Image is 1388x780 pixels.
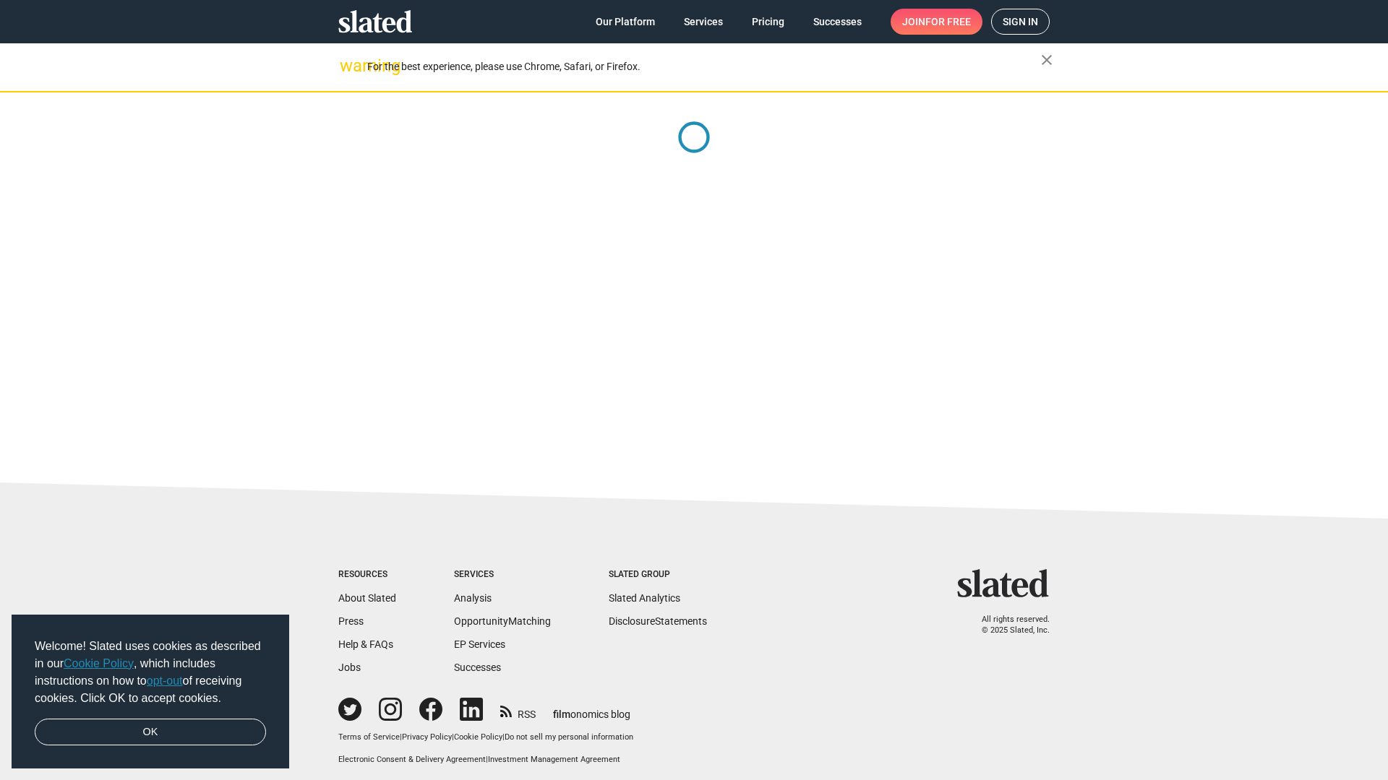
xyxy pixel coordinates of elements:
[147,675,183,687] a: opt-out
[454,732,502,742] a: Cookie Policy
[338,638,393,650] a: Help & FAQs
[454,592,492,604] a: Analysis
[64,657,134,669] a: Cookie Policy
[684,9,723,35] span: Services
[454,615,551,627] a: OpportunityMatching
[891,9,982,35] a: Joinfor free
[400,732,402,742] span: |
[1038,51,1055,69] mat-icon: close
[609,592,680,604] a: Slated Analytics
[596,9,655,35] span: Our Platform
[367,57,1041,77] div: For the best experience, please use Chrome, Safari, or Firefox.
[505,732,633,743] button: Do not sell my personal information
[553,696,630,721] a: filmonomics blog
[12,615,289,769] div: cookieconsent
[991,9,1050,35] a: Sign in
[925,9,971,35] span: for free
[553,708,570,720] span: film
[340,57,357,74] mat-icon: warning
[402,732,452,742] a: Privacy Policy
[902,9,971,35] span: Join
[35,638,266,707] span: Welcome! Slated uses cookies as described in our , which includes instructions on how to of recei...
[454,662,501,673] a: Successes
[338,755,486,764] a: Electronic Consent & Delivery Agreement
[488,755,620,764] a: Investment Management Agreement
[452,732,454,742] span: |
[500,699,536,721] a: RSS
[672,9,734,35] a: Services
[609,615,707,627] a: DisclosureStatements
[338,569,396,581] div: Resources
[1003,9,1038,34] span: Sign in
[454,569,551,581] div: Services
[35,719,266,746] a: dismiss cookie message
[338,732,400,742] a: Terms of Service
[338,615,364,627] a: Press
[967,615,1050,636] p: All rights reserved. © 2025 Slated, Inc.
[454,638,505,650] a: EP Services
[486,755,488,764] span: |
[609,569,707,581] div: Slated Group
[813,9,862,35] span: Successes
[584,9,667,35] a: Our Platform
[802,9,873,35] a: Successes
[502,732,505,742] span: |
[752,9,784,35] span: Pricing
[338,662,361,673] a: Jobs
[740,9,796,35] a: Pricing
[338,592,396,604] a: About Slated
